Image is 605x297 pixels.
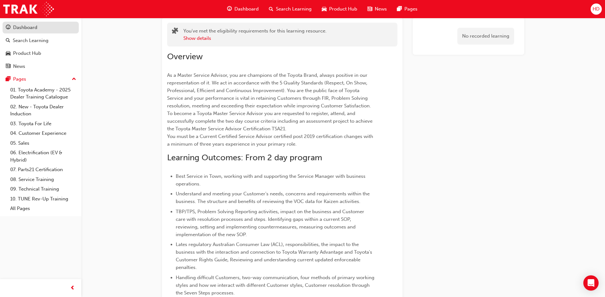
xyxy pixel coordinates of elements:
a: Product Hub [3,47,79,59]
span: Dashboard [234,5,259,13]
span: HD [593,5,600,13]
a: pages-iconPages [392,3,423,16]
div: No recorded learning [457,28,514,45]
span: Lates regulatory Australian Consumer Law (ACL), responsibilities, the impact to the business with... [176,242,373,270]
span: puzzle-icon [172,28,178,35]
a: Dashboard [3,22,79,33]
span: up-icon [72,75,76,83]
div: Pages [13,76,26,83]
button: DashboardSearch LearningProduct HubNews [3,20,79,73]
span: Best Service in Town, working with and supporting the Service Manager with business operations. [176,173,367,187]
span: news-icon [6,64,11,69]
span: car-icon [6,51,11,56]
span: Overview [167,52,203,62]
span: car-icon [322,5,327,13]
a: 06. Electrification (EV & Hybrid) [8,148,79,165]
div: Open Intercom Messenger [583,275,599,291]
span: search-icon [269,5,273,13]
button: HD [591,4,602,15]
span: pages-icon [6,76,11,82]
span: search-icon [6,38,10,44]
span: prev-icon [70,284,75,292]
a: News [3,61,79,72]
span: News [375,5,387,13]
a: Search Learning [3,35,79,47]
a: 09. Technical Training [8,184,79,194]
button: Pages [3,73,79,85]
a: news-iconNews [362,3,392,16]
span: Understand and meeting your Customer's needs, concerns and requirements within the business. The ... [176,191,371,204]
div: Dashboard [13,24,37,31]
span: Product Hub [329,5,357,13]
span: news-icon [367,5,372,13]
a: 07. Parts21 Certification [8,165,79,175]
a: 03. Toyota For Life [8,119,79,129]
span: Search Learning [276,5,312,13]
button: Show details [183,35,211,42]
a: 10. TUNE Rev-Up Training [8,194,79,204]
span: TBP/TPS, Problem Solving Reporting activities, impact on the business and Customer care with reso... [176,209,365,237]
a: 04. Customer Experience [8,128,79,138]
a: All Pages [8,204,79,214]
a: 01. Toyota Academy - 2025 Dealer Training Catalogue [8,85,79,102]
a: search-iconSearch Learning [264,3,317,16]
a: 08. Service Training [8,175,79,185]
span: As a Master Service Advisor, you are champions of the Toyota Brand, always positive in our repres... [167,72,374,147]
span: Learning Outcomes: From 2 day program [167,153,322,163]
span: Handling difficult Customers, two-way communication, four methods of primary working styles and h... [176,275,376,296]
div: You've met the eligibility requirements for this learning resource. [183,27,327,42]
div: Search Learning [13,37,48,44]
a: car-iconProduct Hub [317,3,362,16]
span: Pages [404,5,417,13]
span: guage-icon [6,25,11,31]
img: Trak [3,2,54,16]
a: guage-iconDashboard [222,3,264,16]
a: 02. New - Toyota Dealer Induction [8,102,79,119]
span: guage-icon [227,5,232,13]
div: News [13,63,25,70]
div: Product Hub [13,50,41,57]
span: pages-icon [397,5,402,13]
a: 05. Sales [8,138,79,148]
